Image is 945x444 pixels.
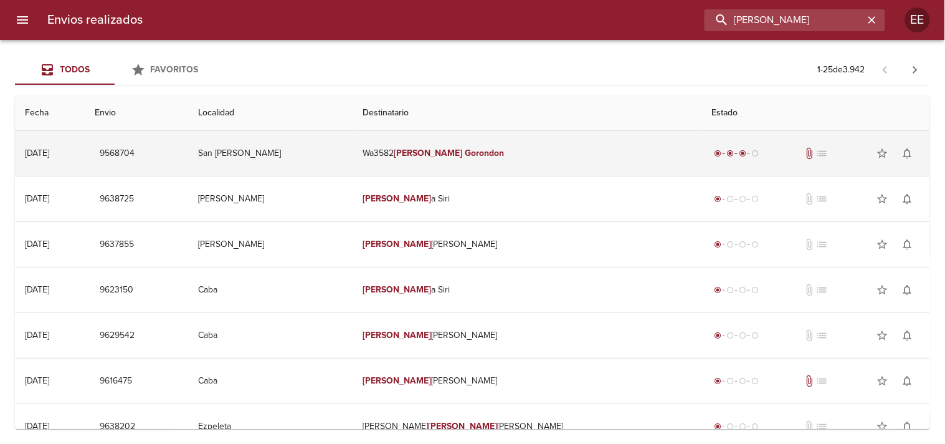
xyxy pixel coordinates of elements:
h6: Envios realizados [47,10,143,30]
button: Activar notificaciones [895,323,920,348]
div: [DATE] [25,239,49,249]
span: radio_button_checked [739,150,746,157]
div: Generado [711,193,761,205]
div: [DATE] [25,148,49,158]
div: [DATE] [25,330,49,340]
td: Caba [188,268,353,312]
span: No tiene documentos adjuntos [804,284,816,296]
span: 9638202 [100,419,135,435]
span: radio_button_unchecked [751,377,759,385]
span: radio_button_unchecked [726,423,734,430]
span: star_border [876,329,889,342]
button: menu [7,5,37,35]
button: Activar notificaciones [895,141,920,166]
button: 9616475 [95,370,137,393]
span: star_border [876,375,889,387]
div: Generado [711,420,761,433]
th: Localidad [188,95,353,131]
input: buscar [705,9,864,31]
td: Caba [188,313,353,358]
p: 1 - 25 de 3.942 [818,64,865,76]
span: notifications_none [901,375,914,387]
span: 9568704 [100,146,135,162]
span: radio_button_unchecked [751,241,759,248]
span: radio_button_unchecked [726,332,734,339]
span: Tiene documentos adjuntos [804,375,816,387]
button: Activar notificaciones [895,186,920,211]
span: radio_button_checked [714,286,721,294]
span: radio_button_unchecked [751,423,759,430]
button: Agregar a favoritos [870,414,895,439]
div: [DATE] [25,421,49,432]
td: [PERSON_NAME] [353,359,701,403]
td: Wa3582 [353,131,701,176]
td: [PERSON_NAME] [188,176,353,221]
button: 9623150 [95,279,138,302]
span: notifications_none [901,420,914,433]
span: radio_button_checked [714,377,721,385]
span: radio_button_unchecked [739,195,746,203]
span: radio_button_unchecked [751,332,759,339]
button: Activar notificaciones [895,277,920,302]
th: Destinatario [353,95,701,131]
th: Fecha [15,95,85,131]
button: 9637855 [95,233,139,256]
em: [PERSON_NAME] [363,239,432,249]
em: [PERSON_NAME] [394,148,463,158]
span: Tiene documentos adjuntos [804,147,816,160]
button: 9568704 [95,142,140,165]
span: star_border [876,147,889,160]
td: [PERSON_NAME] [188,222,353,267]
button: Activar notificaciones [895,232,920,257]
span: radio_button_checked [714,423,721,430]
span: radio_button_unchecked [726,195,734,203]
span: radio_button_unchecked [739,241,746,248]
span: radio_button_unchecked [726,286,734,294]
span: Todos [60,64,90,75]
span: No tiene pedido asociado [816,284,829,296]
span: radio_button_unchecked [751,150,759,157]
th: Estado [701,95,930,131]
span: star_border [876,238,889,251]
div: Tabs Envios [15,55,214,85]
button: 9638202 [95,415,140,438]
td: a Siri [353,268,701,312]
span: No tiene documentos adjuntos [804,238,816,251]
div: [DATE] [25,284,49,295]
span: radio_button_unchecked [739,332,746,339]
div: [DATE] [25,375,49,386]
span: 9629542 [100,328,135,344]
div: Generado [711,238,761,251]
span: Pagina siguiente [900,55,930,85]
span: radio_button_unchecked [739,377,746,385]
button: Agregar a favoritos [870,232,895,257]
span: star_border [876,193,889,205]
span: No tiene documentos adjuntos [804,193,816,205]
span: radio_button_unchecked [739,423,746,430]
span: notifications_none [901,147,914,160]
span: No tiene pedido asociado [816,193,829,205]
em: [PERSON_NAME] [363,284,432,295]
td: San [PERSON_NAME] [188,131,353,176]
span: Pagina anterior [870,63,900,75]
span: radio_button_unchecked [739,286,746,294]
em: [PERSON_NAME] [363,193,432,204]
span: radio_button_unchecked [751,195,759,203]
em: [PERSON_NAME] [363,375,432,386]
span: radio_button_unchecked [726,377,734,385]
button: Agregar a favoritos [870,186,895,211]
span: radio_button_checked [726,150,734,157]
button: 9629542 [95,324,140,347]
span: radio_button_unchecked [726,241,734,248]
span: No tiene pedido asociado [816,329,829,342]
span: No tiene pedido asociado [816,375,829,387]
span: 9637855 [100,237,134,253]
span: radio_button_checked [714,241,721,248]
div: Generado [711,329,761,342]
span: star_border [876,284,889,296]
th: Envio [85,95,188,131]
div: EE [905,7,930,32]
span: notifications_none [901,238,914,251]
span: Favoritos [151,64,199,75]
td: [PERSON_NAME] [353,222,701,267]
